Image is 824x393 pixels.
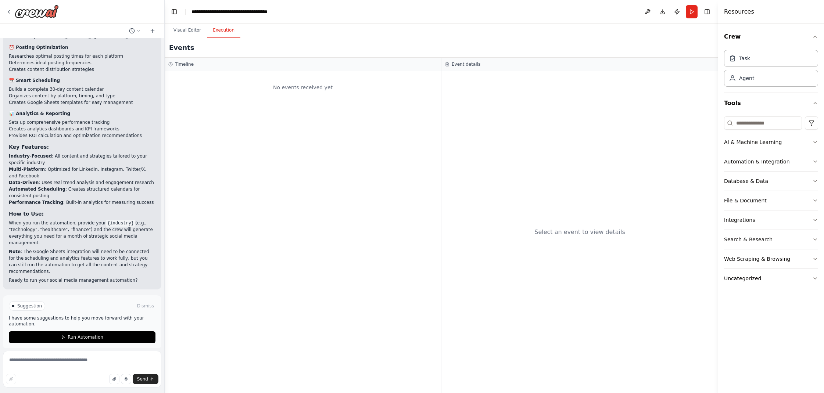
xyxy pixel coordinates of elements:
[9,180,39,185] strong: Data-Driven
[9,93,155,99] li: Organizes content by platform, timing, and type
[9,132,155,139] li: Provides ROI calculation and optimization recommendations
[126,26,144,35] button: Switch to previous chat
[9,144,49,150] strong: Key Features:
[724,138,782,146] div: AI & Machine Learning
[724,177,768,185] div: Database & Data
[9,167,45,172] strong: Multi-Platform
[724,255,790,263] div: Web Scraping & Browsing
[9,331,155,343] button: Run Automation
[724,275,761,282] div: Uncategorized
[168,23,207,38] button: Visual Editor
[169,43,194,53] h2: Events
[702,7,712,17] button: Hide right sidebar
[724,216,755,224] div: Integrations
[724,249,818,268] button: Web Scraping & Browsing
[9,179,155,186] li: : Uses real trend analysis and engagement research
[9,153,155,166] li: : All content and strategies tailored to your specific industry
[17,303,42,309] span: Suggestion
[724,172,818,191] button: Database & Data
[15,5,59,18] img: Logo
[9,166,155,179] li: : Optimized for LinkedIn, Instagram, Twitter/X, and Facebook
[9,53,155,60] li: Researches optimal posting times for each platform
[724,26,818,47] button: Crew
[9,186,155,199] li: : Creates structured calendars for consistent posting
[9,200,63,205] strong: Performance Tracking
[136,302,155,310] button: Dismiss
[724,133,818,152] button: AI & Machine Learning
[68,334,103,340] span: Run Automation
[9,119,155,126] li: Sets up comprehensive performance tracking
[9,60,155,66] li: Determines ideal posting frequencies
[739,55,750,62] div: Task
[9,249,21,254] strong: Note
[724,236,773,243] div: Search & Research
[9,277,155,284] p: Ready to run your social media management automation?
[534,228,625,237] div: Select an event to view details
[121,374,131,384] button: Click to speak your automation idea
[724,47,818,93] div: Crew
[9,154,52,159] strong: Industry-Focused
[9,187,65,192] strong: Automated Scheduling
[147,26,158,35] button: Start a new chat
[9,45,68,50] strong: ⏰ Posting Optimization
[724,152,818,171] button: Automation & Integration
[133,374,158,384] button: Send
[452,61,480,67] h3: Event details
[9,126,155,132] li: Creates analytics dashboards and KPI frameworks
[739,75,754,82] div: Agent
[9,78,60,83] strong: 📅 Smart Scheduling
[169,7,179,17] button: Hide left sidebar
[168,75,437,100] div: No events received yet
[724,230,818,249] button: Search & Research
[9,315,155,327] p: I have some suggestions to help you move forward with your automation.
[724,269,818,288] button: Uncategorized
[9,111,70,116] strong: 📊 Analytics & Reporting
[724,158,790,165] div: Automation & Integration
[191,8,274,15] nav: breadcrumb
[724,113,818,294] div: Tools
[9,248,155,275] p: : The Google Sheets integration will need to be connected for the scheduling and analytics featur...
[724,7,754,16] h4: Resources
[724,93,818,113] button: Tools
[724,210,818,230] button: Integrations
[724,191,818,210] button: File & Document
[9,99,155,106] li: Creates Google Sheets templates for easy management
[137,376,148,382] span: Send
[9,199,155,206] li: : Built-in analytics for measuring success
[724,197,767,204] div: File & Document
[106,220,135,227] code: {industry}
[207,23,240,38] button: Execution
[9,66,155,73] li: Creates content distribution strategies
[109,374,119,384] button: Upload files
[6,374,16,384] button: Improve this prompt
[9,86,155,93] li: Builds a complete 30-day content calendar
[9,220,155,246] p: When you run the automation, provide your (e.g., "technology", "healthcare", "finance") and the c...
[175,61,194,67] h3: Timeline
[9,211,44,217] strong: How to Use:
